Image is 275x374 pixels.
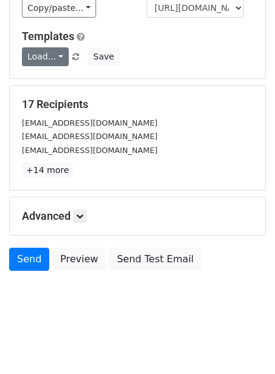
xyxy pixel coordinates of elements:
h5: Advanced [22,209,253,223]
a: Load... [22,47,69,66]
button: Save [88,47,119,66]
a: +14 more [22,163,73,178]
a: Preview [52,248,106,271]
a: Send Test Email [109,248,201,271]
small: [EMAIL_ADDRESS][DOMAIN_NAME] [22,132,158,141]
small: [EMAIL_ADDRESS][DOMAIN_NAME] [22,146,158,155]
a: Send [9,248,49,271]
a: Templates [22,30,74,42]
iframe: Chat Widget [214,316,275,374]
h5: 17 Recipients [22,98,253,111]
small: [EMAIL_ADDRESS][DOMAIN_NAME] [22,118,158,127]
